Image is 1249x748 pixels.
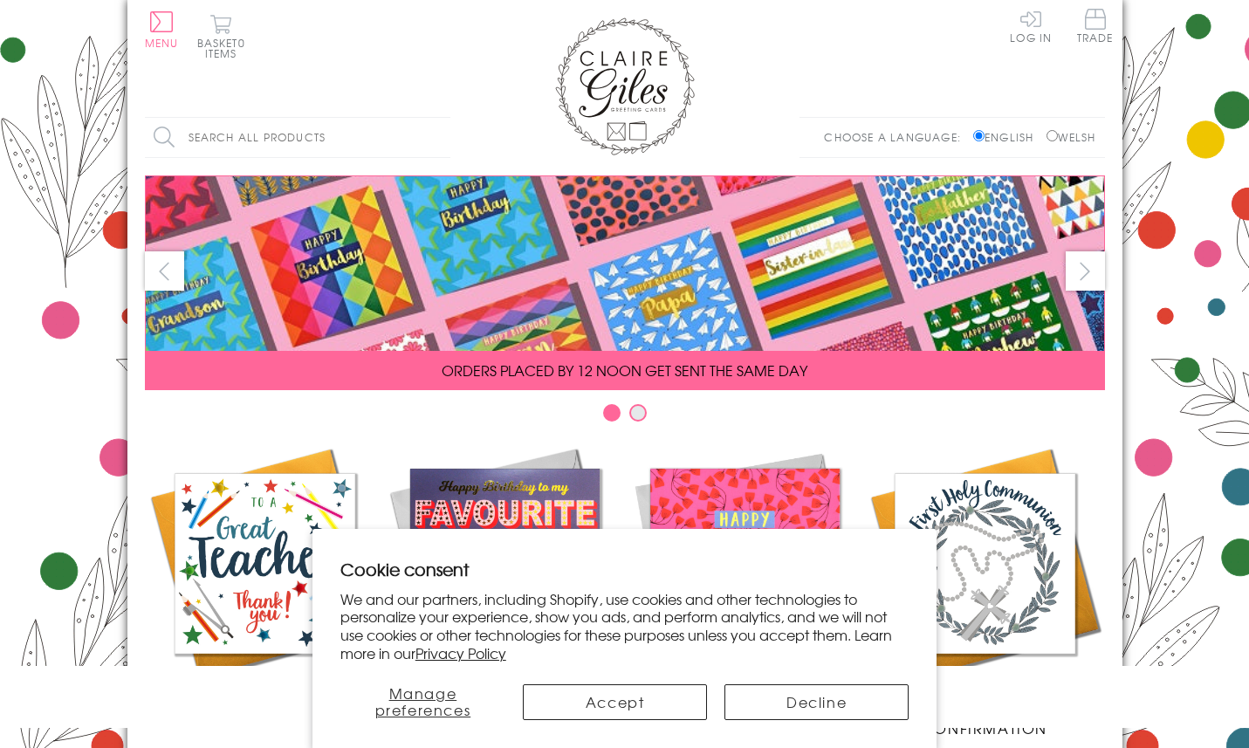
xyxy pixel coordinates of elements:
[523,684,707,720] button: Accept
[1047,129,1096,145] label: Welsh
[973,129,1042,145] label: English
[197,14,245,58] button: Basket0 items
[145,118,450,157] input: Search all products
[415,642,506,663] a: Privacy Policy
[385,443,625,717] a: New Releases
[340,684,505,720] button: Manage preferences
[555,17,695,155] img: Claire Giles Greetings Cards
[145,11,179,48] button: Menu
[433,118,450,157] input: Search
[1077,9,1114,43] span: Trade
[1077,9,1114,46] a: Trade
[145,251,184,291] button: prev
[625,443,865,717] a: Birthdays
[340,557,909,581] h2: Cookie consent
[724,684,909,720] button: Decline
[973,130,985,141] input: English
[865,443,1105,738] a: Communion and Confirmation
[375,683,471,720] span: Manage preferences
[629,404,647,422] button: Carousel Page 2
[205,35,245,61] span: 0 items
[1066,251,1105,291] button: next
[824,129,970,145] p: Choose a language:
[340,590,909,662] p: We and our partners, including Shopify, use cookies and other technologies to personalize your ex...
[442,360,807,381] span: ORDERS PLACED BY 12 NOON GET SENT THE SAME DAY
[1010,9,1052,43] a: Log In
[1047,130,1058,141] input: Welsh
[145,35,179,51] span: Menu
[145,443,385,717] a: Academic
[603,404,621,422] button: Carousel Page 1 (Current Slide)
[145,403,1105,430] div: Carousel Pagination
